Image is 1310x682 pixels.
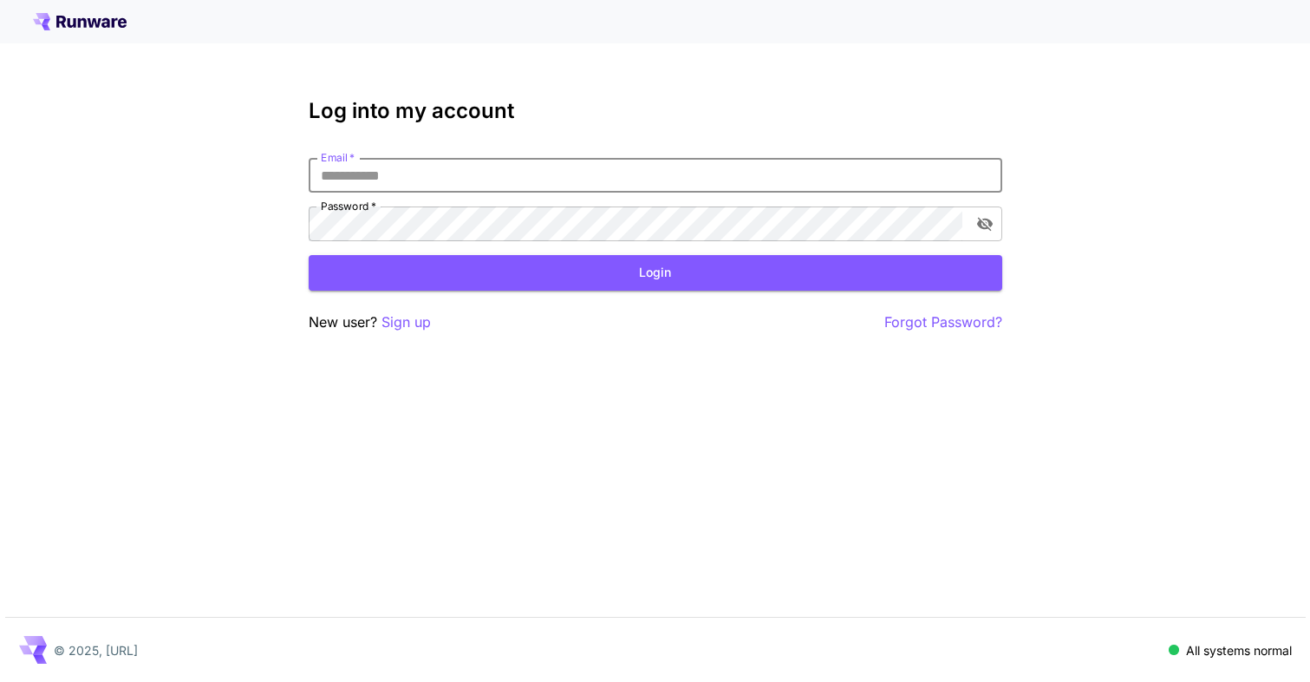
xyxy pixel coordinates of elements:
button: Login [309,255,1002,291]
p: © 2025, [URL] [54,641,138,659]
label: Password [321,199,376,213]
button: Sign up [381,311,431,333]
label: Email [321,150,355,165]
button: toggle password visibility [969,208,1000,239]
p: All systems normal [1186,641,1292,659]
h3: Log into my account [309,99,1002,123]
button: Forgot Password? [884,311,1002,333]
p: New user? [309,311,431,333]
